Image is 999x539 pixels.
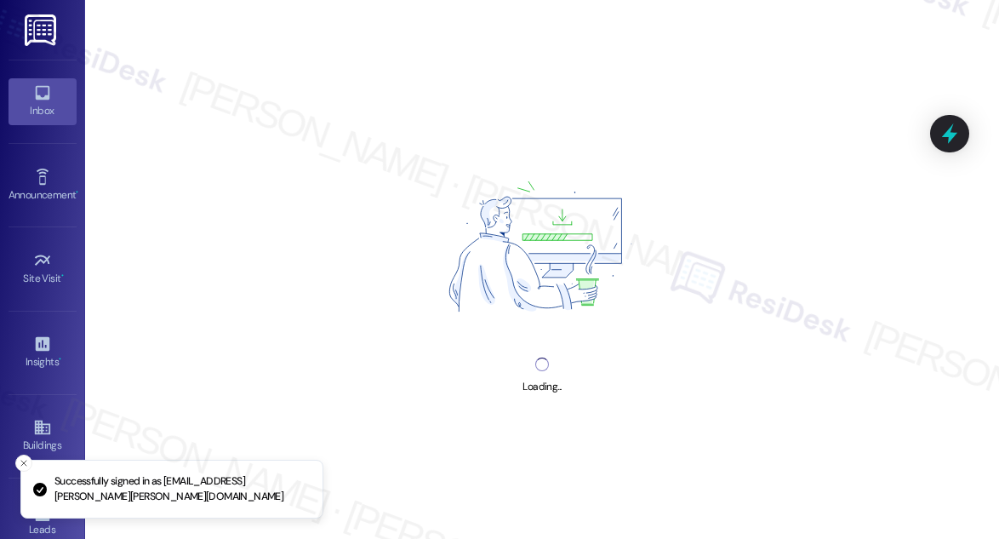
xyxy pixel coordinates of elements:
a: Buildings [9,413,77,459]
div: Loading... [522,378,561,396]
button: Close toast [15,455,32,472]
a: Insights • [9,330,77,376]
span: • [61,270,64,282]
span: • [76,186,78,198]
span: • [59,353,61,365]
a: Inbox [9,78,77,124]
img: ResiDesk Logo [25,14,60,46]
p: Successfully signed in as [EMAIL_ADDRESS][PERSON_NAME][PERSON_NAME][DOMAIN_NAME] [54,474,309,504]
a: Site Visit • [9,246,77,292]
